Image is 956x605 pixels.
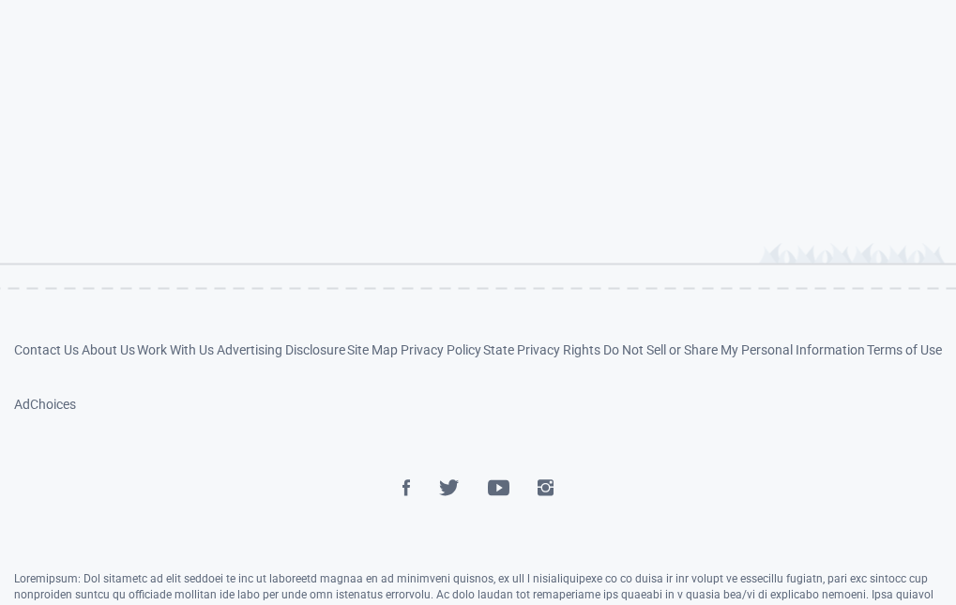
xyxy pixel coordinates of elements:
img: Facebook [402,479,411,496]
a: Terms of Use [867,342,942,357]
img: YouTube [488,479,508,496]
a: Site Map [347,342,398,357]
a: About Us [82,342,135,357]
a: Do Not Sell or Share My Personal Information [603,342,865,357]
img: Twitter [439,479,460,496]
a: Advertising Disclosure [217,342,345,357]
a: State Privacy Rights [483,342,600,357]
img: Instagram [538,479,554,496]
a: Work With Us [137,342,214,357]
a: Privacy Policy [401,342,481,357]
a: AdChoices [14,397,76,412]
a: Contact Us [14,342,79,357]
